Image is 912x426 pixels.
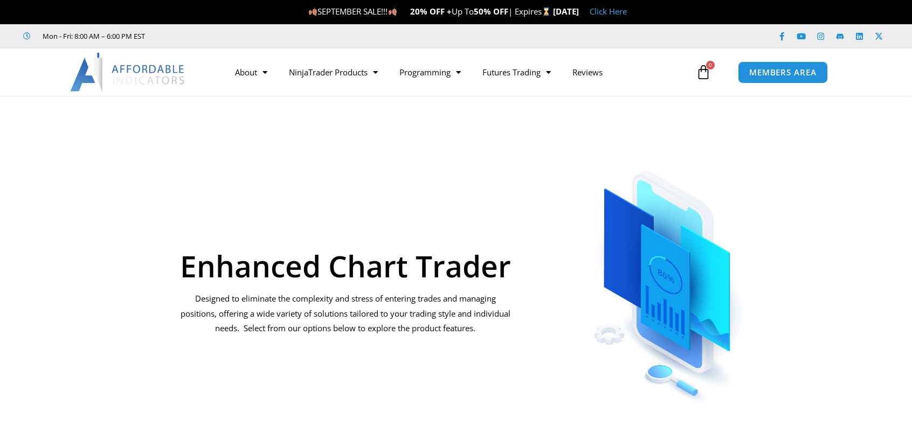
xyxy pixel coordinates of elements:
[474,6,508,17] strong: 50% OFF
[309,8,317,16] img: 🍂
[224,60,693,85] nav: Menu
[40,30,145,43] span: Mon - Fri: 8:00 AM – 6:00 PM EST
[553,6,579,17] strong: [DATE]
[706,61,715,69] span: 0
[224,60,278,85] a: About
[680,57,727,88] a: 0
[562,60,613,85] a: Reviews
[70,53,186,92] img: LogoAI | Affordable Indicators – NinjaTrader
[542,8,550,16] img: ⌛
[389,60,472,85] a: Programming
[590,6,627,17] a: Click Here
[749,68,817,76] span: MEMBERS AREA
[179,251,512,281] h1: Enhanced Chart Trader
[160,31,322,41] iframe: Customer reviews powered by Trustpilot
[410,6,452,17] strong: 20% OFF +
[389,8,397,16] img: 🍂
[308,6,552,17] span: SEPTEMBER SALE!!! Up To | Expires
[472,60,562,85] a: Futures Trading
[179,291,512,337] p: Designed to eliminate the complexity and stress of entering trades and managing positions, offeri...
[278,60,389,85] a: NinjaTrader Products
[738,61,828,83] a: MEMBERS AREA
[558,144,779,407] img: ChartTrader | Affordable Indicators – NinjaTrader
